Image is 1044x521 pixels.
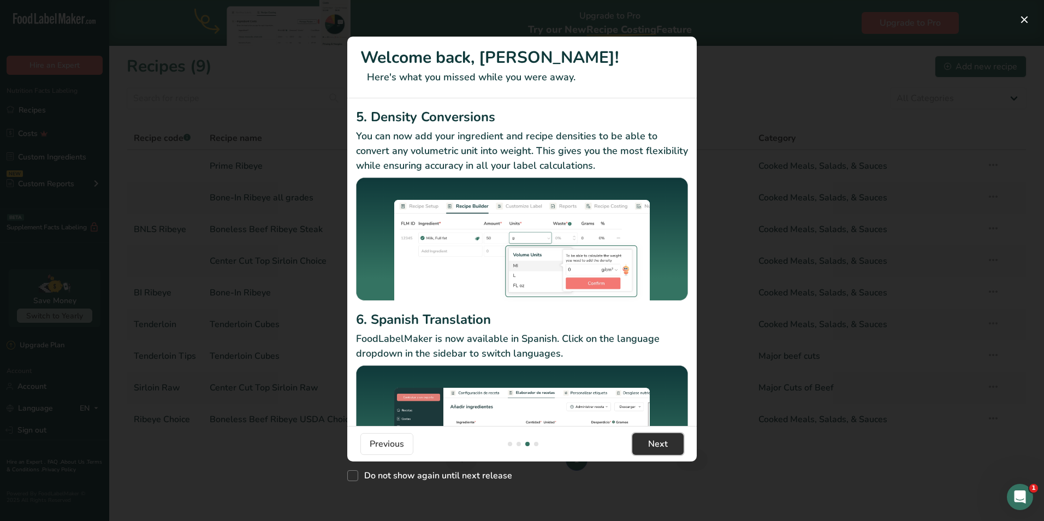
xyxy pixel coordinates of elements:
p: FoodLabelMaker is now available in Spanish. Click on the language dropdown in the sidebar to swit... [356,331,688,361]
iframe: Intercom live chat [1007,484,1033,510]
p: You can now add your ingredient and recipe densities to be able to convert any volumetric unit in... [356,129,688,173]
button: Previous [360,433,413,455]
p: Here's what you missed while you were away. [360,70,684,85]
h2: 6. Spanish Translation [356,310,688,329]
button: Next [632,433,684,455]
img: Spanish Translation [356,365,688,489]
span: Previous [370,437,404,451]
h2: 5. Density Conversions [356,107,688,127]
span: 1 [1029,484,1038,493]
span: Do not show again until next release [358,470,512,481]
span: Next [648,437,668,451]
img: Density Conversions [356,177,688,306]
h1: Welcome back, [PERSON_NAME]! [360,45,684,70]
